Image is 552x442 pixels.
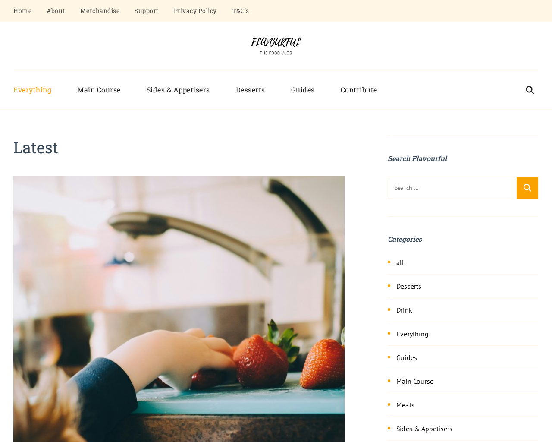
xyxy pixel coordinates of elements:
h2: Latest [13,136,345,159]
input: Search [517,177,538,199]
h2: Search Flavourful [388,153,539,164]
a: Main Course [396,377,438,385]
a: Contribute [328,79,390,101]
h2: Categories [388,234,539,244]
a: Drink [396,306,417,314]
a: Everything [13,79,64,101]
a: Guides [278,79,328,101]
a: all [396,258,409,267]
a: Sides & Appetisers [396,424,457,433]
a: Meals [396,401,419,409]
a: Desserts [223,79,278,101]
a: Guides [396,353,421,362]
a: Sides & Appetisers [134,79,223,101]
img: Flavourful [244,35,308,57]
a: Everything! [396,329,435,338]
a: Desserts [396,282,426,290]
a: Main Course [64,79,134,101]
